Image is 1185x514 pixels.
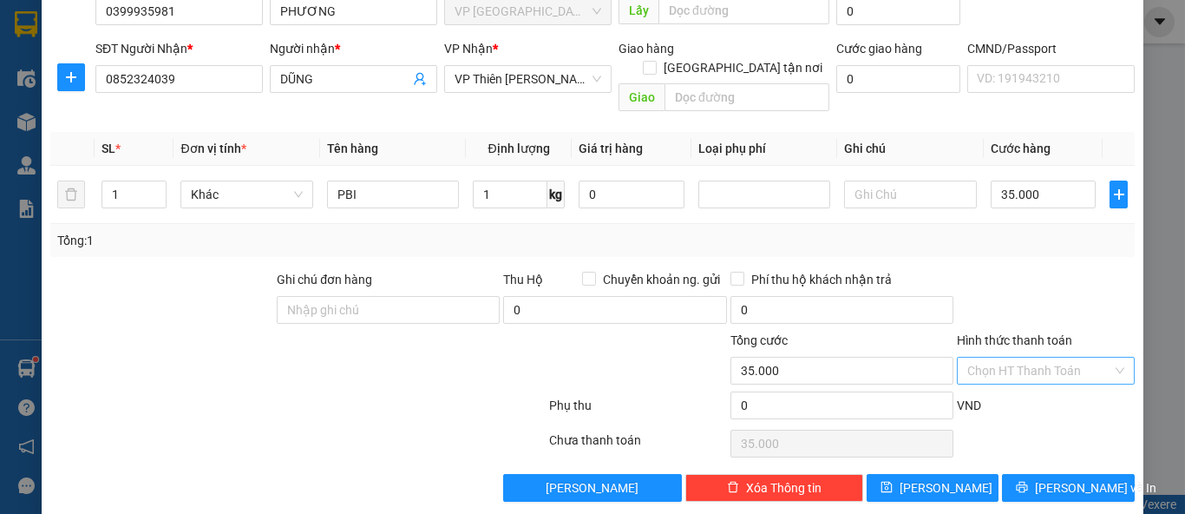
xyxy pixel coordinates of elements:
button: plus [1110,181,1128,208]
span: Giao hàng [619,42,674,56]
input: Ghi chú đơn hàng [277,296,500,324]
button: printer[PERSON_NAME] và In [1002,474,1135,502]
span: Tổng cước [730,333,788,347]
span: [GEOGRAPHIC_DATA] tận nơi [657,58,829,77]
span: [PERSON_NAME] [900,478,992,498]
button: deleteXóa Thông tin [685,474,863,502]
span: Định lượng [488,142,550,155]
span: Giao [619,83,665,111]
th: Ghi chú [837,132,983,166]
input: Cước giao hàng [836,65,960,93]
span: delete [727,481,739,495]
div: Phụ thu [547,396,729,426]
input: VD: Bàn, Ghế [327,181,459,208]
span: Chuyển khoản ng. gửi [596,270,727,289]
button: save[PERSON_NAME] [867,474,999,502]
label: Ghi chú đơn hàng [277,273,372,287]
span: Tên hàng [327,142,378,155]
button: delete [57,181,85,208]
span: Phí thu hộ khách nhận trả [744,270,899,289]
span: [PERSON_NAME] [547,478,639,498]
span: Thu Hộ [503,273,543,287]
label: Hình thức thanh toán [957,333,1072,347]
th: Loại phụ phí [691,132,837,166]
button: [PERSON_NAME] [503,474,681,502]
span: VND [957,399,981,412]
span: Giá trị hàng [579,142,643,155]
span: kg [547,181,565,208]
div: Người nhận [270,39,437,58]
input: 0 [579,181,684,208]
span: user-add [413,72,427,86]
span: Khác [191,181,302,208]
span: plus [1110,188,1127,201]
span: Đơn vị tính [180,142,246,155]
span: VP Thiên Đường Bảo Sơn [455,66,601,92]
div: SĐT Người Nhận [95,39,263,58]
input: Dọc đường [665,83,829,111]
span: save [881,481,893,495]
div: CMND/Passport [967,39,1135,58]
span: Xóa Thông tin [746,478,822,498]
span: printer [1016,481,1028,495]
button: plus [57,63,85,91]
span: Cước hàng [991,142,1051,155]
span: plus [58,70,84,84]
div: Tổng: 1 [57,231,459,250]
span: [PERSON_NAME] và In [1035,478,1156,498]
input: Ghi Chú [844,181,976,208]
span: VP Nhận [444,42,493,56]
div: Chưa thanh toán [547,431,729,461]
label: Cước giao hàng [836,42,922,56]
span: SL [101,142,115,155]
